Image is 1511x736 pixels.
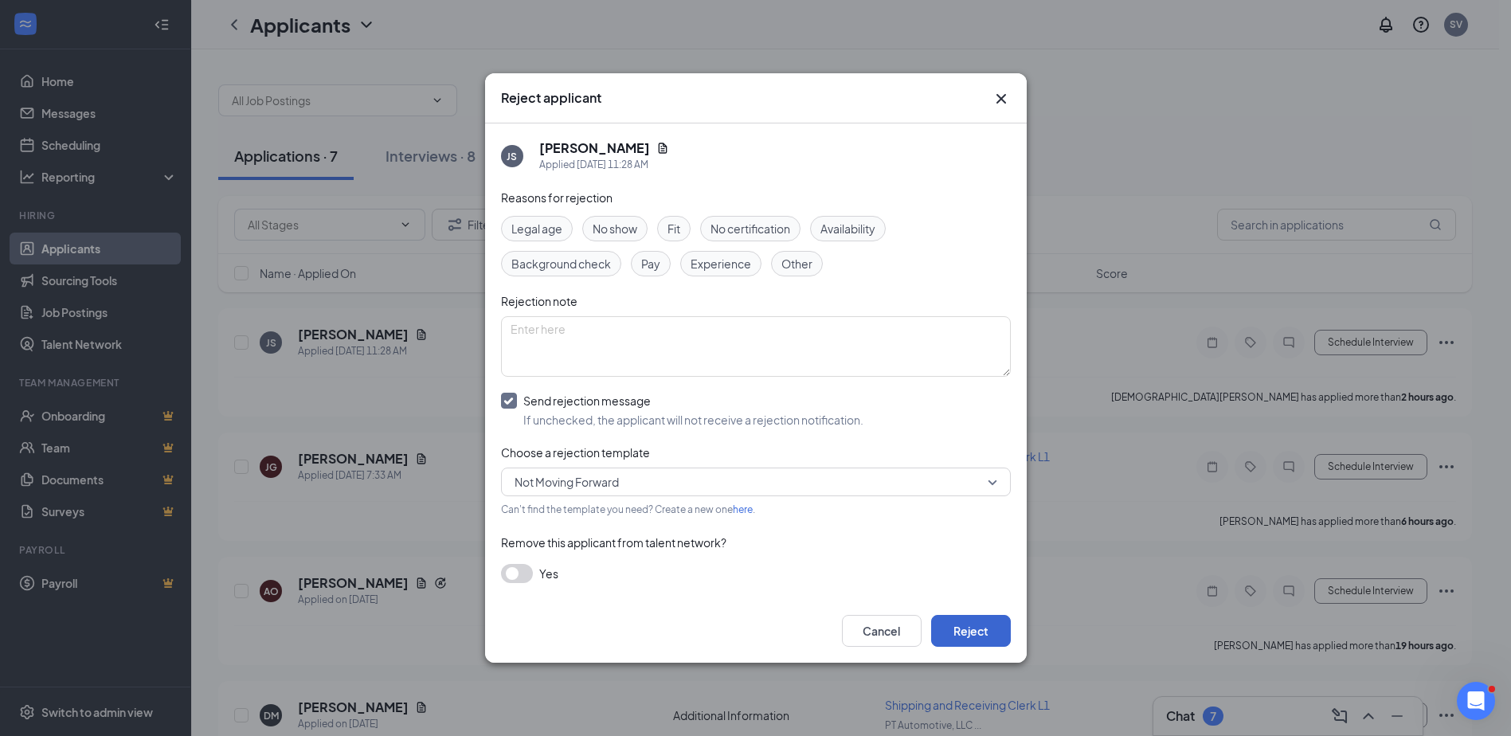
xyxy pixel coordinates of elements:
svg: Cross [992,89,1011,108]
iframe: Intercom live chat [1457,682,1495,720]
span: Background check [511,255,611,272]
span: Yes [539,564,558,583]
span: Availability [820,220,875,237]
div: JS [507,150,517,163]
span: Reasons for rejection [501,190,613,205]
span: Experience [691,255,751,272]
span: No show [593,220,637,237]
span: Fit [667,220,680,237]
span: Legal age [511,220,562,237]
button: Close [992,89,1011,108]
div: Applied [DATE] 11:28 AM [539,157,669,173]
span: Can't find the template you need? Create a new one . [501,503,755,515]
span: Not Moving Forward [515,470,619,494]
button: Reject [931,615,1011,647]
h3: Reject applicant [501,89,601,107]
span: No certification [710,220,790,237]
span: Choose a rejection template [501,445,650,460]
button: Cancel [842,615,922,647]
span: Pay [641,255,660,272]
span: Other [781,255,812,272]
h5: [PERSON_NAME] [539,139,650,157]
a: here [733,503,753,515]
span: Remove this applicant from talent network? [501,535,726,550]
span: Rejection note [501,294,577,308]
svg: Document [656,142,669,155]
